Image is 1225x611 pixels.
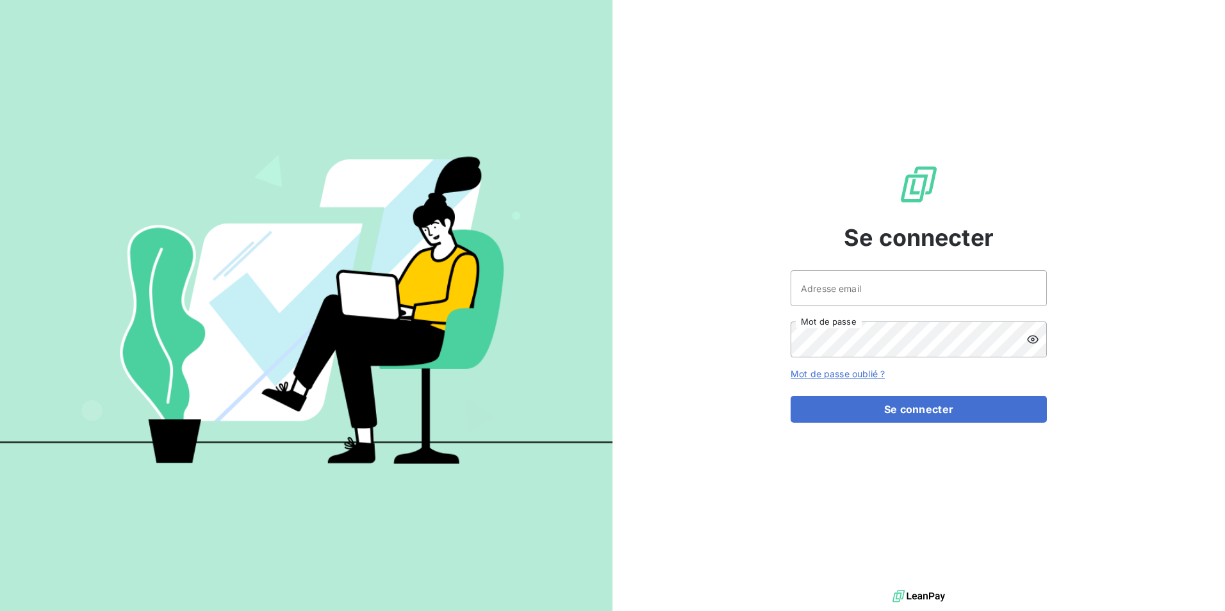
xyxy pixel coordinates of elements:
[791,396,1047,423] button: Se connecter
[898,164,939,205] img: Logo LeanPay
[791,368,885,379] a: Mot de passe oublié ?
[791,270,1047,306] input: placeholder
[844,220,994,255] span: Se connecter
[892,587,945,606] img: logo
